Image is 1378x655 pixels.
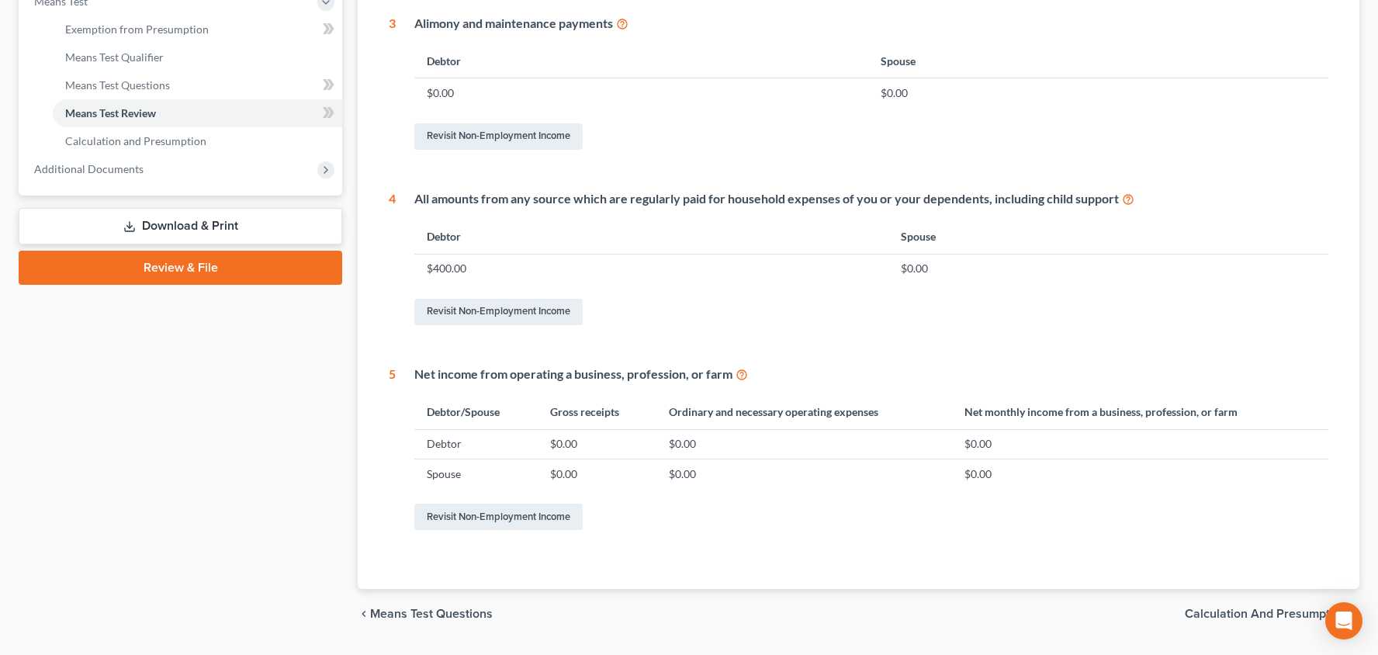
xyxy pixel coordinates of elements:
a: Means Test Questions [53,71,342,99]
td: $0.00 [538,459,656,489]
button: chevron_left Means Test Questions [358,608,493,620]
span: Calculation and Presumption [1185,608,1347,620]
th: Spouse [888,220,1328,254]
i: chevron_left [358,608,370,620]
a: Download & Print [19,208,342,244]
a: Calculation and Presumption [53,127,342,155]
div: 4 [389,190,396,328]
a: Means Test Review [53,99,342,127]
th: Net monthly income from a business, profession, or farm [952,396,1328,429]
button: Calculation and Presumption chevron_right [1185,608,1359,620]
div: 3 [389,15,396,153]
span: Additional Documents [34,162,144,175]
div: All amounts from any source which are regularly paid for household expenses of you or your depend... [414,190,1328,208]
td: Spouse [414,459,538,489]
td: $0.00 [656,459,952,489]
td: Debtor [414,429,538,459]
th: Debtor [414,45,868,78]
td: $0.00 [868,78,1328,108]
th: Ordinary and necessary operating expenses [656,396,952,429]
div: 5 [389,366,396,534]
span: Means Test Review [65,106,156,120]
td: $0.00 [656,429,952,459]
a: Means Test Qualifier [53,43,342,71]
span: Means Test Qualifier [65,50,164,64]
span: Exemption from Presumption [65,23,209,36]
td: $0.00 [952,459,1328,489]
a: Revisit Non-Employment Income [414,299,583,325]
td: $0.00 [538,429,656,459]
th: Debtor/Spouse [414,396,538,429]
th: Spouse [868,45,1328,78]
a: Exemption from Presumption [53,16,342,43]
div: Open Intercom Messenger [1325,602,1362,639]
a: Revisit Non-Employment Income [414,504,583,530]
th: Debtor [414,220,888,254]
div: Alimony and maintenance payments [414,15,1328,33]
span: Calculation and Presumption [65,134,206,147]
span: Means Test Questions [65,78,170,92]
td: $0.00 [888,254,1328,283]
span: Means Test Questions [370,608,493,620]
div: Net income from operating a business, profession, or farm [414,366,1328,383]
th: Gross receipts [538,396,656,429]
a: Review & File [19,251,342,285]
a: Revisit Non-Employment Income [414,123,583,150]
td: $0.00 [952,429,1328,459]
td: $400.00 [414,254,888,283]
td: $0.00 [414,78,868,108]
